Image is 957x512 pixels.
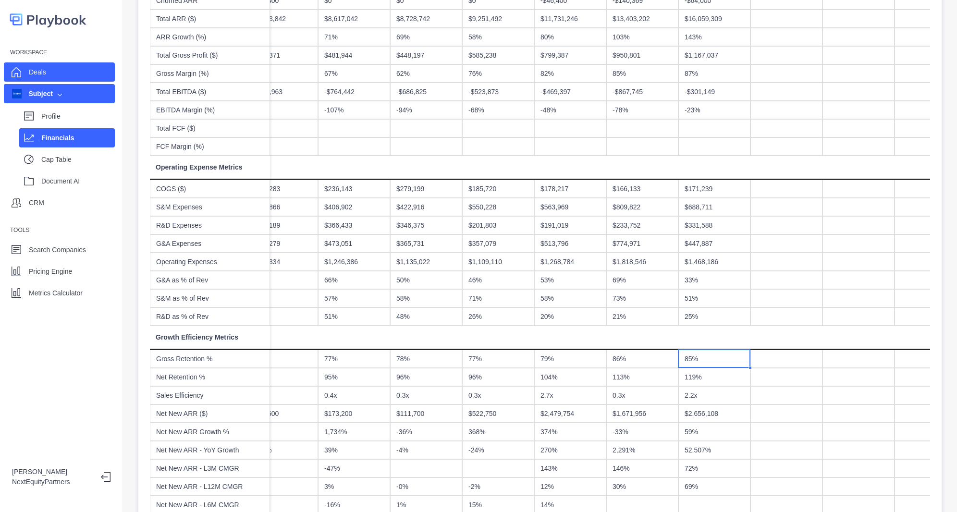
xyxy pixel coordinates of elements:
div: 21% [606,307,678,326]
div: 79% [534,350,606,368]
div: 143% [678,28,750,46]
div: -102% [246,441,318,459]
div: -23% [678,101,750,119]
img: logo-colored [10,10,86,29]
div: $809,822 [606,198,678,216]
div: $173,200 [318,404,390,423]
div: 77% [462,350,534,368]
div: -$764,442 [318,83,390,101]
div: $13,403,202 [606,10,678,28]
div: 146% [606,459,678,477]
div: $585,238 [462,46,534,64]
div: Total Gross Profit ($) [150,46,270,64]
div: $331,588 [678,216,750,234]
div: $473,051 [318,234,390,253]
div: $422,916 [390,198,462,216]
div: 46% [462,271,534,289]
div: 80% [534,28,606,46]
div: $1,135,022 [390,253,462,271]
div: -4% [390,441,462,459]
div: 2.2x [678,386,750,404]
div: $279,199 [390,180,462,198]
div: 72% [246,28,318,46]
div: S&M Expenses [150,198,270,216]
div: Total FCF ($) [150,119,270,137]
p: Document AI [41,176,115,186]
div: -$523,873 [462,83,534,101]
div: 95% [318,368,390,386]
div: 73% [606,289,678,307]
div: $950,801 [606,46,678,64]
div: 0.3x [606,386,678,404]
div: COGS ($) [150,180,270,198]
div: -$686,825 [390,83,462,101]
div: 20% [534,307,606,326]
div: $507,371 [246,46,318,64]
div: $191,019 [534,216,606,234]
div: $9,251,492 [462,10,534,28]
p: Search Companies [29,245,86,255]
div: 59% [678,423,750,441]
div: R&D as % of Rev [150,307,270,326]
div: Total EBITDA ($) [150,83,270,101]
div: -52% [246,101,318,119]
div: 86% [606,350,678,368]
div: 51% [318,307,390,326]
div: 53% [534,271,606,289]
div: Net New ARR - L12M CMGR [150,477,270,496]
div: 1,734% [318,423,390,441]
div: 78% [390,350,462,368]
div: 77% [318,350,390,368]
div: 25% [246,307,318,326]
div: -$469,397 [534,83,606,101]
div: 72% [678,459,750,477]
div: 58% [534,289,606,307]
div: 96% [462,368,534,386]
div: 76% [246,350,318,368]
div: 30% [606,477,678,496]
div: G&A Expenses [150,234,270,253]
div: Net Retention % [150,368,270,386]
div: 57% [318,289,390,307]
div: -94% [390,101,462,119]
div: 26% [462,307,534,326]
div: 71% [318,28,390,46]
div: 0.3x [462,386,534,404]
div: 25% [678,307,750,326]
div: Gross Margin (%) [150,64,270,83]
p: Pricing Engine [29,267,72,277]
div: 55% [246,289,318,307]
div: $8,443,842 [246,10,318,28]
div: $16,059,309 [678,10,750,28]
div: $357,079 [462,234,534,253]
div: $8,728,742 [390,10,462,28]
div: -47% [318,459,390,477]
div: $522,750 [462,404,534,423]
div: $8,617,042 [318,10,390,28]
div: 48% [390,307,462,326]
div: Net New ARR - L3M CMGR [150,459,270,477]
div: $233,752 [606,216,678,234]
div: 50% [390,271,462,289]
p: Profile [41,111,115,122]
div: $166,133 [606,180,678,198]
div: $366,433 [318,216,390,234]
div: 66% [318,271,390,289]
div: EBITDA Margin (%) [150,101,270,119]
div: -107% [318,101,390,119]
div: -33% [606,423,678,441]
div: $481,944 [318,46,390,64]
div: Net New ARR - YoY Growth [150,441,270,459]
div: -68% [462,101,534,119]
div: $1,167,037 [678,46,750,64]
p: Metrics Calculator [29,288,83,298]
div: 76% [462,64,534,83]
div: 71% [462,289,534,307]
p: Deals [29,67,46,77]
div: 69% [678,477,750,496]
p: NextEquityPartners [12,477,93,487]
div: -$10,600 [246,404,318,423]
div: 44% [246,271,318,289]
div: $171,239 [678,180,750,198]
img: company image [12,89,22,98]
